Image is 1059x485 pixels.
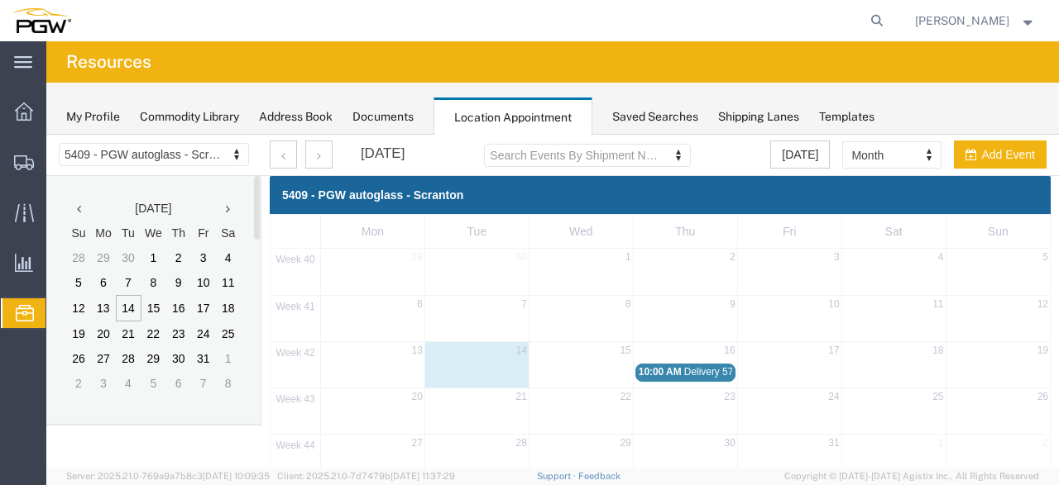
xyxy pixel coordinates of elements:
[170,136,194,161] td: 11
[236,55,417,67] h3: 5409 - PGW autoglass - Scranton
[66,41,151,83] h4: Resources
[780,207,794,225] span: 17
[884,161,898,178] span: 11
[45,236,69,261] td: 3
[120,212,145,236] td: 30
[780,254,794,271] span: 24
[577,114,587,131] span: 1
[20,161,45,187] td: 12
[145,161,170,187] td: 17
[638,231,720,243] span: Delivery 57122832
[994,300,1004,317] span: 2
[718,108,799,126] div: Shipping Lanes
[676,300,690,317] span: 30
[577,161,587,178] span: 8
[364,254,378,271] span: 20
[94,136,120,161] td: 8
[890,300,899,317] span: 1
[69,187,94,212] td: 21
[915,12,1009,30] span: Dee Niedzwecki
[227,165,272,179] span: 41
[145,136,170,161] td: 10
[20,236,45,261] td: 2
[45,187,69,212] td: 20
[990,161,1004,178] span: 12
[94,161,120,187] td: 15
[364,300,378,317] span: 27
[277,471,455,481] span: Client: 2025.21.0-7d7479b
[170,212,194,236] td: 1
[682,161,691,178] span: 9
[819,108,875,126] div: Templates
[69,212,94,236] td: 28
[572,207,586,225] span: 15
[66,471,270,481] span: Server: 2025.21.0-769a9a7b8c3
[572,254,586,271] span: 22
[20,187,45,212] td: 19
[120,187,145,212] td: 23
[203,471,270,481] span: [DATE] 10:09:35
[227,304,272,318] span: 44
[780,161,794,178] span: 10
[314,12,359,27] h2: [DATE]
[259,108,333,126] div: Address Book
[796,7,895,34] a: Month
[908,6,1000,34] button: Add Event
[94,187,120,212] td: 22
[12,8,71,33] img: logo
[120,161,145,187] td: 16
[120,136,145,161] td: 9
[434,97,592,136] div: Location Appointment
[736,90,750,103] span: Fri
[369,161,378,178] span: 6
[805,12,865,29] span: Month
[572,300,586,317] span: 29
[942,90,962,103] span: Sun
[45,212,69,236] td: 27
[676,207,690,225] span: 16
[523,90,547,103] span: Wed
[724,6,783,34] button: [DATE]
[69,236,94,261] td: 4
[227,258,272,272] span: 43
[839,90,856,103] span: Sat
[170,187,194,212] td: 25
[145,212,170,236] td: 31
[537,471,578,481] a: Support
[94,212,120,236] td: 29
[227,212,272,226] span: 42
[140,108,239,126] div: Commodity Library
[467,114,482,131] span: 30
[467,207,482,225] span: 14
[629,90,649,103] span: Thu
[69,136,94,161] td: 7
[227,118,272,132] span: 40
[784,469,1039,483] span: Copyright © [DATE]-[DATE] Agistix Inc., All Rights Reserved
[780,300,794,317] span: 31
[421,90,441,103] span: Tue
[94,236,120,261] td: 5
[682,114,691,131] span: 2
[786,114,795,131] span: 3
[120,236,145,261] td: 6
[170,236,194,261] td: 8
[145,236,170,261] td: 7
[438,9,645,32] a: Search Events By Shipment Number
[676,254,690,271] span: 23
[884,254,898,271] span: 25
[994,114,1004,131] span: 5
